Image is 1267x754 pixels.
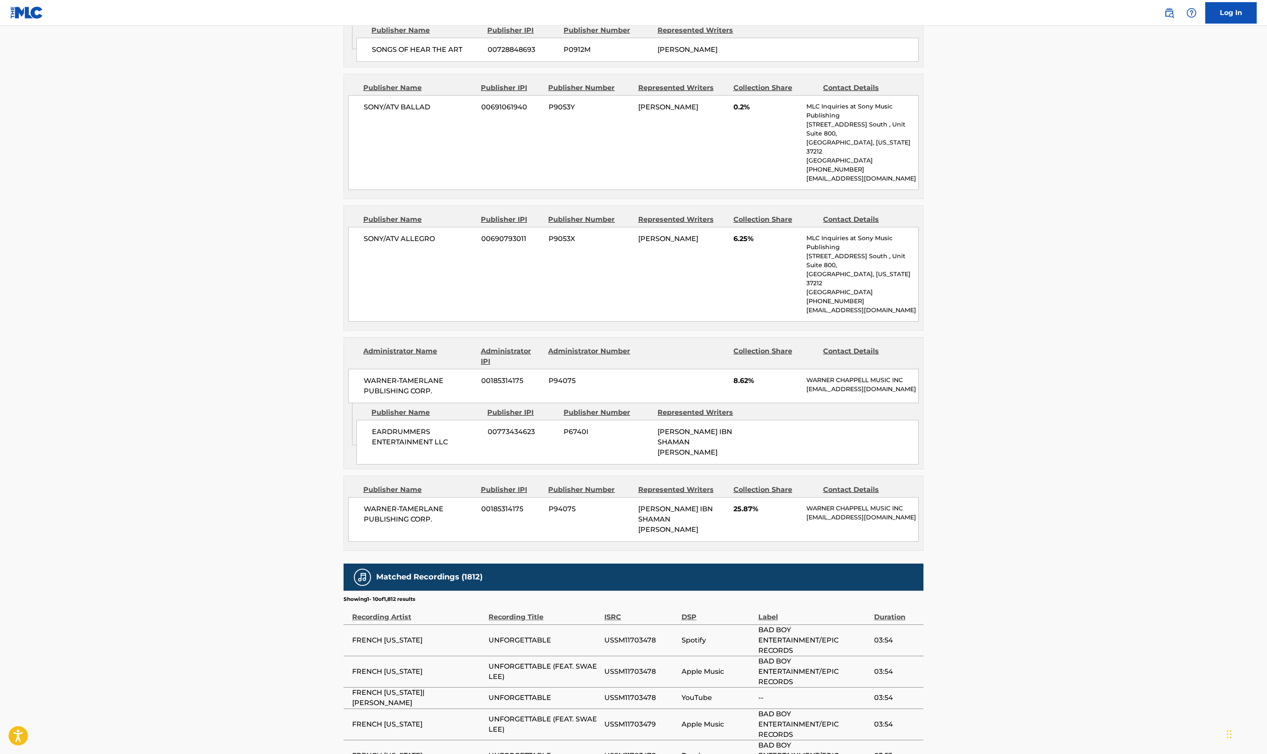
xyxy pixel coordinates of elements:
span: USSM11703478 [604,667,677,677]
div: Represented Writers [638,83,727,93]
div: DSP [682,603,754,622]
div: Label [758,603,870,622]
img: help [1186,8,1197,18]
p: [GEOGRAPHIC_DATA] [806,288,918,297]
p: [PHONE_NUMBER] [806,165,918,174]
span: P6740I [564,427,651,437]
p: MLC Inquiries at Sony Music Publishing [806,102,918,120]
span: Apple Music [682,719,754,730]
p: Showing 1 - 10 of 1,812 results [344,595,415,603]
span: EARDRUMMERS ENTERTAINMENT LLC [372,427,481,447]
div: Publisher Name [371,407,481,418]
div: Contact Details [823,214,906,225]
span: USSM11703478 [604,635,677,645]
span: [PERSON_NAME] [658,45,718,54]
p: WARNER CHAPPELL MUSIC INC [806,504,918,513]
span: SONGS OF HEAR THE ART [372,45,481,55]
div: Publisher IPI [481,214,542,225]
span: [PERSON_NAME] [638,235,698,243]
span: UNFORGETTABLE [489,635,600,645]
span: UNFORGETTABLE [489,693,600,703]
a: Log In [1205,2,1257,24]
img: Matched Recordings [357,572,368,582]
div: Contact Details [823,83,906,93]
div: Represented Writers [638,485,727,495]
h5: Matched Recordings (1812) [376,572,483,582]
div: Publisher IPI [487,25,557,36]
span: FRENCH [US_STATE] [352,719,484,730]
span: 00691061940 [481,102,542,112]
p: [EMAIL_ADDRESS][DOMAIN_NAME] [806,306,918,315]
span: 00690793011 [481,234,542,244]
p: WARNER CHAPPELL MUSIC INC [806,376,918,385]
div: Publisher Name [363,214,474,225]
span: P9053X [549,234,632,244]
p: [EMAIL_ADDRESS][DOMAIN_NAME] [806,513,918,522]
span: -- [758,693,870,703]
div: Collection Share [733,485,817,495]
p: [GEOGRAPHIC_DATA], [US_STATE] 37212 [806,138,918,156]
div: Publisher Name [363,485,474,495]
span: SONY/ATV ALLEGRO [364,234,475,244]
div: Collection Share [733,83,817,93]
span: P9053Y [549,102,632,112]
span: UNFORGETTABLE (FEAT. SWAE LEE) [489,661,600,682]
span: 00185314175 [481,376,542,386]
div: Duration [874,603,919,622]
span: 03:54 [874,693,919,703]
div: Publisher IPI [481,83,542,93]
span: BAD BOY ENTERTAINMENT/EPIC RECORDS [758,625,870,656]
p: [GEOGRAPHIC_DATA] [806,156,918,165]
div: Contact Details [823,485,906,495]
div: Administrator Name [363,346,474,367]
div: Recording Artist [352,603,484,622]
span: 0.2% [733,102,800,112]
div: Publisher Name [363,83,474,93]
div: Represented Writers [658,407,745,418]
span: WARNER-TAMERLANE PUBLISHING CORP. [364,376,475,396]
p: MLC Inquiries at Sony Music Publishing [806,234,918,252]
span: 00728848693 [488,45,557,55]
div: Administrator Number [548,346,631,367]
div: Publisher Number [564,407,651,418]
span: FRENCH [US_STATE] [352,635,484,645]
span: [PERSON_NAME] [638,103,698,111]
span: FRENCH [US_STATE]|[PERSON_NAME] [352,688,484,708]
span: WARNER-TAMERLANE PUBLISHING CORP. [364,504,475,525]
span: UNFORGETTABLE (FEAT. SWAE LEE) [489,714,600,735]
p: [PHONE_NUMBER] [806,297,918,306]
span: SONY/ATV BALLAD [364,102,475,112]
div: Collection Share [733,214,817,225]
div: Publisher IPI [487,407,557,418]
p: [STREET_ADDRESS] South , Unit Suite 800, [806,120,918,138]
span: 03:54 [874,719,919,730]
div: Collection Share [733,346,817,367]
span: Apple Music [682,667,754,677]
div: Represented Writers [658,25,745,36]
span: P94075 [549,376,632,386]
span: YouTube [682,693,754,703]
p: [GEOGRAPHIC_DATA], [US_STATE] 37212 [806,270,918,288]
div: Publisher Number [548,485,631,495]
span: 6.25% [733,234,800,244]
span: 8.62% [733,376,800,386]
span: 00185314175 [481,504,542,514]
span: BAD BOY ENTERTAINMENT/EPIC RECORDS [758,709,870,740]
span: [PERSON_NAME] IBN SHAMAN [PERSON_NAME] [638,505,713,534]
div: Represented Writers [638,214,727,225]
span: 03:54 [874,667,919,677]
div: Help [1183,4,1200,21]
div: Publisher IPI [481,485,542,495]
div: Publisher Number [564,25,651,36]
span: USSM11703479 [604,719,677,730]
span: [PERSON_NAME] IBN SHAMAN [PERSON_NAME] [658,428,732,456]
span: 03:54 [874,635,919,645]
div: ISRC [604,603,677,622]
span: BAD BOY ENTERTAINMENT/EPIC RECORDS [758,656,870,687]
span: Spotify [682,635,754,645]
div: Administrator IPI [481,346,542,367]
iframe: Chat Widget [1224,713,1267,754]
span: USSM11703478 [604,693,677,703]
span: FRENCH [US_STATE] [352,667,484,677]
